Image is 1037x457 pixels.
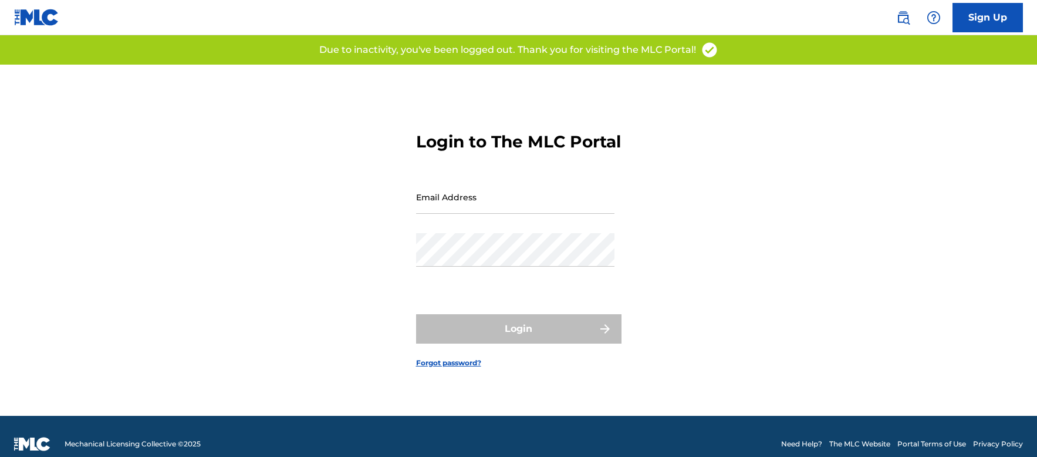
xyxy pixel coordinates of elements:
[65,439,201,449] span: Mechanical Licensing Collective © 2025
[973,439,1023,449] a: Privacy Policy
[927,11,941,25] img: help
[896,11,910,25] img: search
[14,437,50,451] img: logo
[952,3,1023,32] a: Sign Up
[922,6,945,29] div: Help
[781,439,822,449] a: Need Help?
[891,6,915,29] a: Public Search
[416,132,621,152] h3: Login to The MLC Portal
[319,43,696,57] p: Due to inactivity, you've been logged out. Thank you for visiting the MLC Portal!
[14,9,59,26] img: MLC Logo
[701,41,718,59] img: access
[829,439,890,449] a: The MLC Website
[416,358,481,368] a: Forgot password?
[897,439,966,449] a: Portal Terms of Use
